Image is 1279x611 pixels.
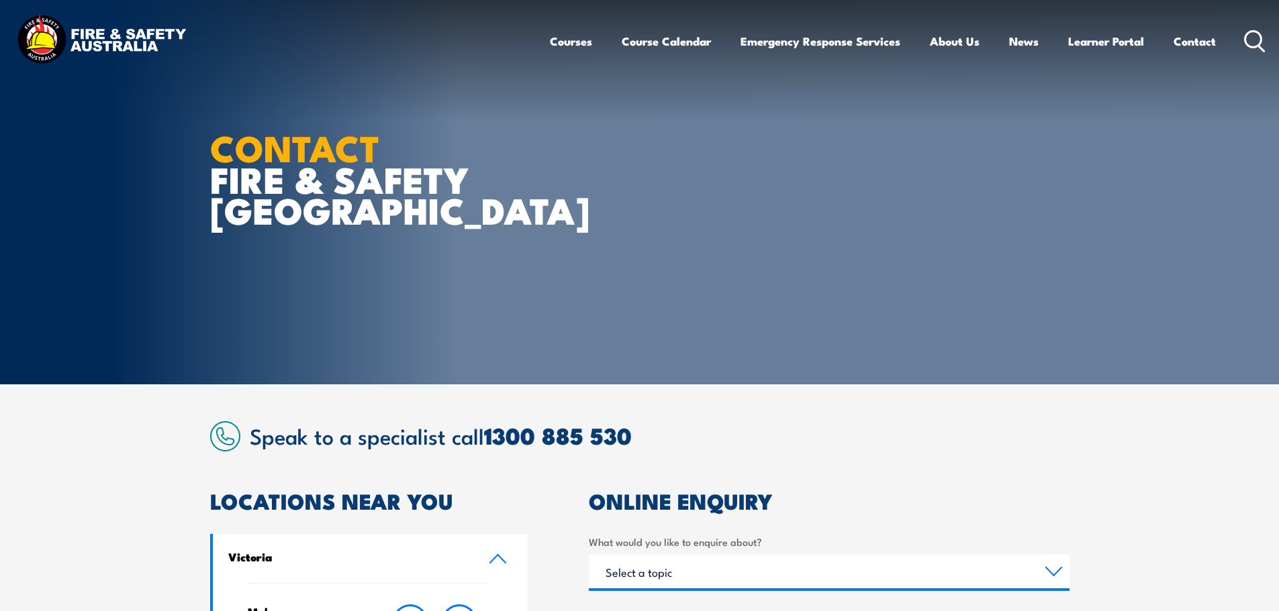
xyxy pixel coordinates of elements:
a: Courses [550,23,592,59]
h2: ONLINE ENQUIRY [589,491,1070,510]
h1: FIRE & SAFETY [GEOGRAPHIC_DATA] [210,131,542,225]
a: News [1009,23,1039,59]
a: Emergency Response Services [741,23,900,59]
h4: Victoria [228,549,469,564]
strong: CONTACT [210,119,380,174]
h2: LOCATIONS NEAR YOU [210,491,528,510]
a: Victoria [213,534,528,583]
h2: Speak to a specialist call [250,423,1070,447]
label: What would you like to enquire about? [589,534,1070,549]
a: 1300 885 530 [484,417,632,453]
a: Contact [1174,23,1216,59]
a: Learner Portal [1068,23,1144,59]
a: About Us [930,23,980,59]
a: Course Calendar [622,23,711,59]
